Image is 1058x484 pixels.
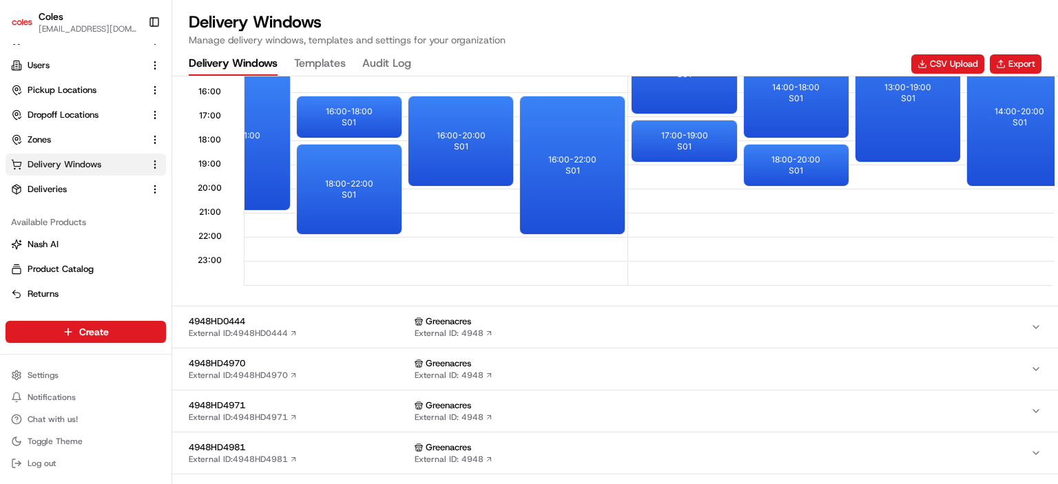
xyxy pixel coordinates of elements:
p: 14:00 - 18:00 [772,82,820,93]
button: Product Catalog [6,258,166,280]
span: Pylon [137,233,167,244]
button: [EMAIL_ADDRESS][DOMAIN_NAME] [39,23,137,34]
a: Pickup Locations [11,84,144,96]
span: S01 [454,141,468,152]
span: 17:00 [199,110,221,121]
button: Toggle Theme [6,432,166,451]
button: Nash AI [6,233,166,255]
span: Pickup Locations [28,84,96,96]
span: S01 [901,93,915,104]
div: Available Products [6,211,166,233]
span: 20:00 [198,182,222,193]
button: Delivery Windows [6,154,166,176]
p: 16:00 - 22:00 [548,154,597,165]
a: External ID: 4948 [415,412,493,423]
span: Product Catalog [28,263,94,275]
span: 4948HD4970 [189,357,409,370]
a: External ID:4948HD4971 [189,412,298,423]
span: 4948HD4971 [189,399,409,412]
button: Create [6,321,166,343]
p: Welcome 👋 [14,55,251,77]
img: 1736555255976-a54dd68f-1ca7-489b-9aae-adbdc363a1c4 [14,131,39,156]
button: 4948HD4981External ID:4948HD4981 GreenacresExternal ID: 4948 [172,432,1058,474]
div: 💻 [116,201,127,212]
button: Notifications [6,388,166,407]
span: 4948HD0444 [189,315,409,328]
button: Delivery Windows [189,52,278,76]
span: Coles [39,10,63,23]
span: 21:00 [199,207,221,218]
input: Got a question? Start typing here... [36,89,248,103]
button: Templates [294,52,346,76]
button: Deliveries [6,178,166,200]
button: 4948HD4970External ID:4948HD4970 GreenacresExternal ID: 4948 [172,348,1058,390]
p: 16:00 - 20:00 [437,130,486,141]
span: S01 [566,165,580,176]
span: Greenacres [426,357,471,370]
h1: Delivery Windows [189,11,506,33]
span: API Documentation [130,200,221,213]
span: Create [79,325,109,339]
img: Nash [14,14,41,41]
span: S01 [342,117,356,128]
button: Audit Log [362,52,411,76]
a: External ID: 4948 [415,370,493,381]
span: 18:00 [198,134,221,145]
a: Users [11,59,144,72]
button: Log out [6,454,166,473]
p: 14:00 - 20:00 [995,106,1044,117]
a: Dropoff Locations [11,109,144,121]
span: Delivery Windows [28,158,101,171]
button: Chat with us! [6,410,166,429]
a: Powered byPylon [97,233,167,244]
button: 4948HD4971External ID:4948HD4971 GreenacresExternal ID: 4948 [172,390,1058,432]
span: Dropoff Locations [28,109,98,121]
a: External ID:4948HD4970 [189,370,298,381]
button: Pickup Locations [6,79,166,101]
span: Greenacres [426,441,471,454]
div: Start new chat [47,131,226,145]
button: Start new chat [234,136,251,152]
button: ColesColes[EMAIL_ADDRESS][DOMAIN_NAME] [6,6,143,39]
span: Deliveries [28,183,67,196]
span: Nash AI [28,238,59,251]
p: 18:00 - 22:00 [325,178,373,189]
button: Users [6,54,166,76]
a: Returns [11,288,160,300]
a: Delivery Windows [11,158,144,171]
button: Returns [6,283,166,305]
button: CSV Upload [911,54,984,74]
span: Greenacres [426,399,471,412]
span: Chat with us! [28,414,78,425]
a: Deliveries [11,183,144,196]
span: Returns [28,288,59,300]
div: We're available if you need us! [47,145,174,156]
img: Coles [11,11,33,33]
span: S01 [677,141,692,152]
a: 📗Knowledge Base [8,194,111,219]
span: Settings [28,370,59,381]
a: Product Catalog [11,263,160,275]
span: Knowledge Base [28,200,105,213]
span: Toggle Theme [28,436,83,447]
button: Zones [6,129,166,151]
span: 16:00 [198,86,221,97]
a: External ID:4948HD4981 [189,454,298,465]
div: 📗 [14,201,25,212]
button: Dropoff Locations [6,104,166,126]
span: 19:00 [198,158,221,169]
span: 4948HD4981 [189,441,409,454]
button: Export [990,54,1041,74]
a: External ID: 4948 [415,454,493,465]
span: 23:00 [198,255,222,266]
button: Settings [6,366,166,385]
span: Greenacres [426,315,471,328]
a: Nash AI [11,238,160,251]
button: 4948HD0444External ID:4948HD0444 GreenacresExternal ID: 4948 [172,306,1058,348]
span: Users [28,59,50,72]
span: S01 [342,189,356,200]
p: Manage delivery windows, templates and settings for your organization [189,33,506,47]
span: Notifications [28,392,76,403]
